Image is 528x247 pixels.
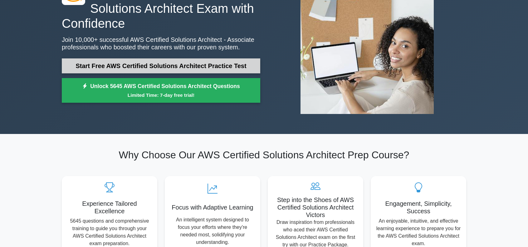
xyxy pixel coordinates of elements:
h5: Step into the Shoes of AWS Certified Solutions Architect Victors [273,196,358,219]
h5: Focus with Adaptive Learning [170,204,255,211]
small: Limited Time: 7-day free trial! [70,91,252,99]
p: Join 10,000+ successful AWS Certified Solutions Architect - Associate professionals who boosted t... [62,36,260,51]
a: Unlock 5645 AWS Certified Solutions Architect QuestionsLimited Time: 7-day free trial! [62,78,260,103]
a: Start Free AWS Certified Solutions Architect Practice Test [62,58,260,73]
p: An intelligent system designed to focus your efforts where they're needed most, solidifying your ... [170,216,255,246]
h5: Experience Tailored Excellence [67,200,152,215]
h2: Why Choose Our AWS Certified Solutions Architect Prep Course? [62,149,466,161]
h5: Engagement, Simplicity, Success [376,200,461,215]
